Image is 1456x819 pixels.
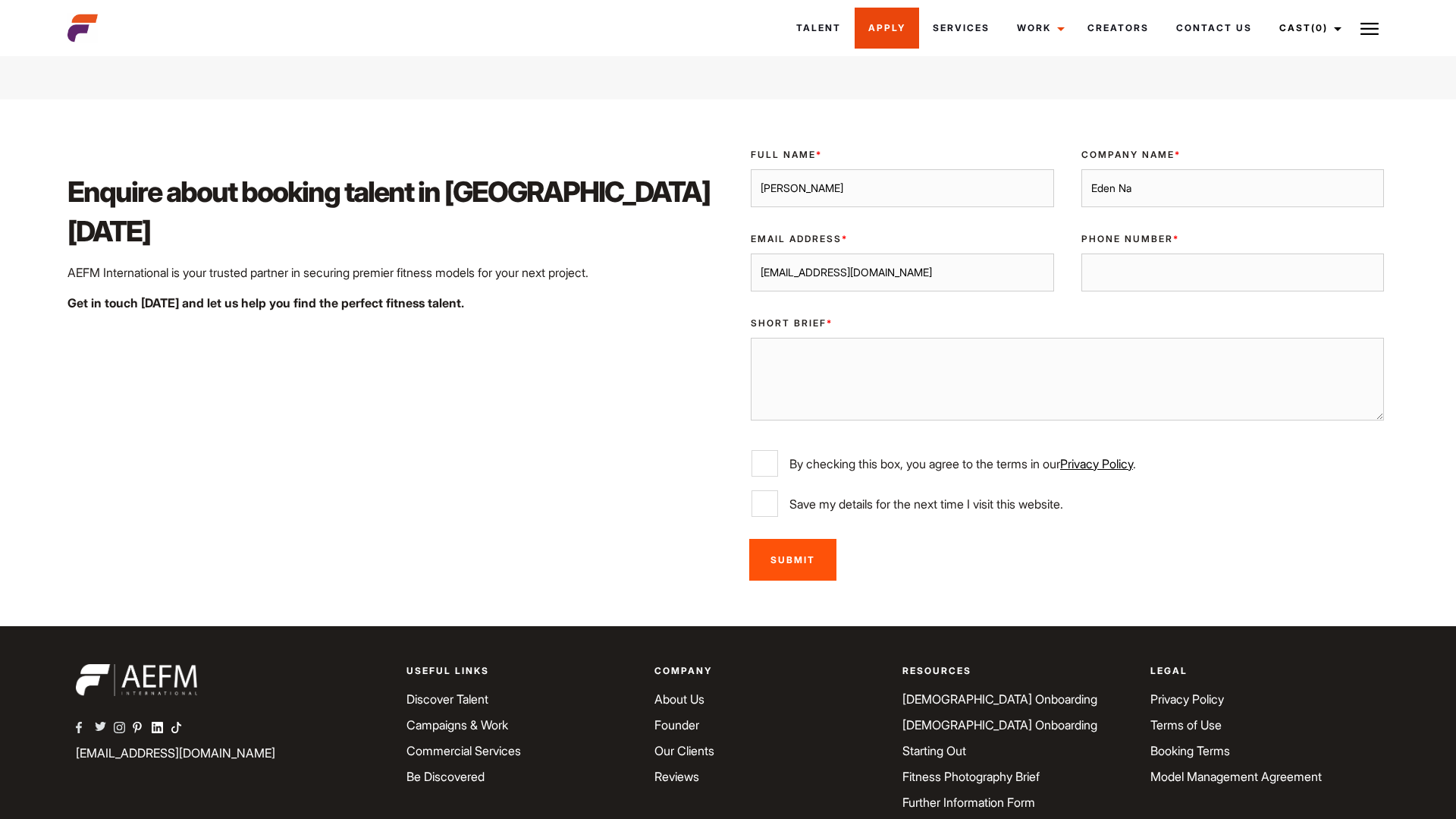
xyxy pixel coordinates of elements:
a: Our Clients [654,743,714,758]
label: Short Brief [751,317,1384,330]
a: AEFM Facebook [76,720,95,738]
a: Discover Talent [406,691,488,707]
a: Talent [783,8,855,49]
a: Privacy Policy [1060,456,1133,471]
a: AEFM TikTok [171,720,190,738]
a: [EMAIL_ADDRESS][DOMAIN_NAME] [76,745,275,761]
a: Commercial Services [406,743,521,758]
label: Company Name [1081,148,1385,162]
a: Services [919,8,1003,49]
p: Company [654,664,884,678]
p: Resources [902,664,1132,678]
img: aefm-brand-22-white.png [76,664,197,696]
img: cropped-aefm-brand-fav-22-square.png [67,13,98,43]
a: Fitness Photography Brief [902,769,1040,784]
label: Email Address [751,232,1054,246]
a: Booking Terms [1150,743,1230,758]
a: Founder [654,717,699,732]
a: Apply [855,8,919,49]
a: Work [1003,8,1074,49]
input: Save my details for the next time I visit this website. [752,490,778,517]
a: Contact Us [1163,8,1266,49]
input: By checking this box, you agree to the terms in ourPrivacy Policy. [752,450,778,477]
img: Burger icon [1360,20,1379,38]
p: Useful Links [406,664,636,678]
a: AEFM Linkedin [152,720,171,738]
p: AEFM International is your trusted partner in securing premier fitness models for your next project. [67,263,719,282]
a: Terms of Use [1150,717,1222,732]
a: Privacy Policy [1150,691,1224,707]
a: Creators [1074,8,1163,49]
label: Phone Number [1081,232,1385,246]
a: AEFM Twitter [95,720,114,738]
a: Further Information Form [902,795,1035,810]
a: AEFM Pinterest [133,720,152,738]
a: About Us [654,691,704,707]
a: Reviews [654,769,699,784]
strong: Get in touch [DATE] and let us help you find the perfect fitness talent. [67,295,464,310]
a: Campaigns & Work [406,717,508,732]
p: Legal [1150,664,1380,678]
a: Be Discovered [406,769,485,784]
label: By checking this box, you agree to the terms in our . [752,450,1383,477]
input: Submit [749,539,836,581]
span: (0) [1311,22,1328,33]
a: AEFM Instagram [114,720,133,738]
label: Save my details for the next time I visit this website. [752,490,1383,517]
h2: Enquire about booking talent in [GEOGRAPHIC_DATA] [DATE] [67,172,719,251]
a: [DEMOGRAPHIC_DATA] Onboarding [902,717,1097,732]
a: [DEMOGRAPHIC_DATA] Onboarding [902,691,1097,707]
a: Starting Out [902,743,966,758]
label: Full Name [751,148,1054,162]
a: Model Management Agreement [1150,769,1322,784]
a: Cast(0) [1266,8,1351,49]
